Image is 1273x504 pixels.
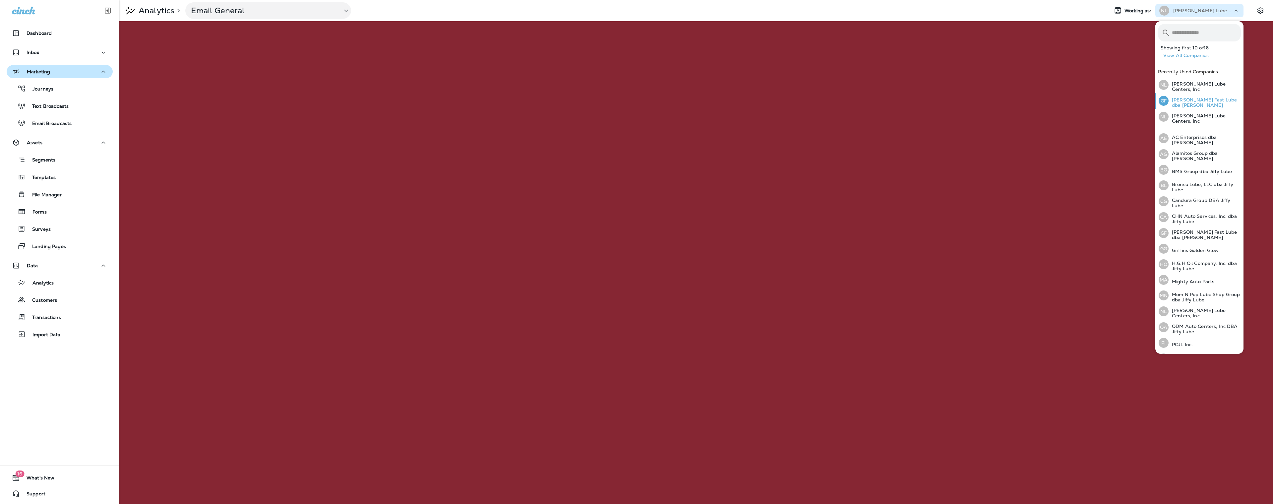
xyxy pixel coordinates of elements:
[7,82,113,95] button: Journeys
[1155,109,1243,125] button: NL[PERSON_NAME] Lube Centers, Inc
[27,31,52,36] p: Dashboard
[7,276,113,289] button: Analytics
[26,280,54,286] p: Analytics
[1159,353,1169,363] div: SD
[1159,133,1169,143] div: AE
[1155,209,1243,225] button: CACHN Auto Services, Inc. dba Jiffy Lube
[1155,319,1243,335] button: OAODM Auto Centers, Inc DBA Jiffy Lube
[1159,165,1169,175] div: BG
[1159,212,1169,222] div: CA
[7,293,113,307] button: Customers
[1155,193,1243,209] button: CGCandura Group DBA Jiffy Lube
[136,6,174,16] p: Analytics
[1169,198,1241,208] p: Candura Group DBA Jiffy Lube
[1155,335,1243,350] button: PIPCJL Inc.
[1159,322,1169,332] div: OA
[1159,196,1169,206] div: CG
[1169,214,1241,224] p: CHN Auto Services, Inc. dba Jiffy Lube
[7,136,113,149] button: Assets
[1155,162,1243,177] button: BGBMS Group dba Jiffy Lube
[191,6,337,16] p: Email General
[1159,290,1169,300] div: MN
[26,192,62,198] p: File Manager
[1159,80,1169,90] div: NL
[1173,8,1233,13] p: [PERSON_NAME] Lube Centers, Inc
[1155,93,1243,109] button: GF[PERSON_NAME] Fast Lube dba [PERSON_NAME]
[1159,6,1169,16] div: NL
[26,244,66,250] p: Landing Pages
[7,310,113,324] button: Transactions
[26,86,53,93] p: Journeys
[7,487,113,500] button: Support
[1155,77,1243,93] button: NL[PERSON_NAME] Lube Centers, Inc
[7,153,113,167] button: Segments
[26,332,61,338] p: Import Data
[1155,177,1243,193] button: BLBronco Lube, LLC dba Jiffy Lube
[1159,275,1169,285] div: MA
[7,99,113,113] button: Text Broadcasts
[7,205,113,219] button: Forms
[27,263,38,268] p: Data
[1155,350,1243,366] button: SDShire Development & Marketing
[1155,272,1243,287] button: MAMighty Auto Parts
[1159,228,1169,238] div: GF
[1169,113,1241,124] p: [PERSON_NAME] Lube Centers, Inc
[7,170,113,184] button: Templates
[20,491,45,499] span: Support
[1159,338,1169,348] div: PI
[1159,244,1169,254] div: GG
[1169,279,1214,284] p: Mighty Auto Parts
[1155,225,1243,241] button: GF[PERSON_NAME] Fast Lube dba [PERSON_NAME]
[174,8,180,13] p: >
[1159,149,1169,159] div: AG
[26,175,56,181] p: Templates
[27,140,42,145] p: Assets
[1159,112,1169,122] div: NL
[1155,256,1243,272] button: HOH.G.H Oil Company, Inc. dba Jiffy Lube
[7,222,113,236] button: Surveys
[26,315,61,321] p: Transactions
[7,327,113,341] button: Import Data
[7,239,113,253] button: Landing Pages
[26,209,47,216] p: Forms
[20,475,54,483] span: What's New
[26,121,72,127] p: Email Broadcasts
[1155,130,1243,146] button: AEAC Enterprises dba [PERSON_NAME]
[1124,8,1153,14] span: Working as:
[1169,182,1241,192] p: Bronco Lube, LLC dba Jiffy Lube
[1159,306,1169,316] div: NL
[1169,135,1241,145] p: AC Enterprises dba [PERSON_NAME]
[1155,66,1243,77] div: Recently Used Companies
[7,65,113,78] button: Marketing
[1169,248,1219,253] p: Griffins Golden Glow
[1169,151,1241,161] p: Alamitos Group dba [PERSON_NAME]
[7,187,113,201] button: File Manager
[26,297,57,304] p: Customers
[98,4,117,17] button: Collapse Sidebar
[1169,169,1232,174] p: BMS Group dba Jiffy Lube
[1159,96,1169,106] div: GF
[7,27,113,40] button: Dashboard
[27,50,39,55] p: Inbox
[1169,342,1193,347] p: PCJL Inc.
[26,226,51,233] p: Surveys
[1161,45,1243,50] p: Showing first 10 of 16
[1169,229,1241,240] p: [PERSON_NAME] Fast Lube dba [PERSON_NAME]
[1159,180,1169,190] div: BL
[1155,287,1243,303] button: MNMom N Pop Lube Shop Group dba Jiffy Lube
[1159,259,1169,269] div: HO
[7,46,113,59] button: Inbox
[1155,303,1243,319] button: NL[PERSON_NAME] Lube Centers, Inc
[1169,97,1241,108] p: [PERSON_NAME] Fast Lube dba [PERSON_NAME]
[1155,146,1243,162] button: AGAlamitos Group dba [PERSON_NAME]
[1254,5,1266,17] button: Settings
[1169,292,1241,302] p: Mom N Pop Lube Shop Group dba Jiffy Lube
[27,69,50,74] p: Marketing
[1169,261,1241,271] p: H.G.H Oil Company, Inc. dba Jiffy Lube
[26,103,69,110] p: Text Broadcasts
[1155,241,1243,256] button: GGGriffins Golden Glow
[26,157,55,164] p: Segments
[7,259,113,272] button: Data
[1161,50,1243,61] button: View All Companies
[7,116,113,130] button: Email Broadcasts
